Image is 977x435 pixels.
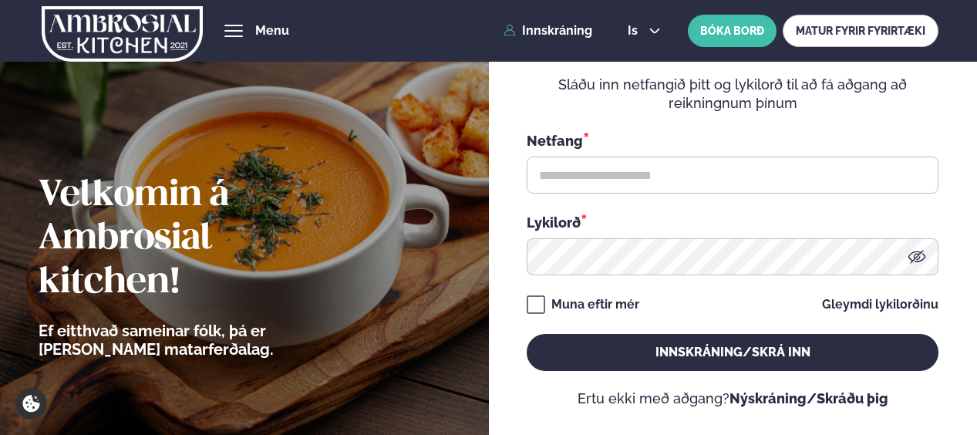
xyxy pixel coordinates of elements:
button: BÓKA BORÐ [688,15,777,47]
button: is [615,25,673,37]
button: Innskráning/Skrá inn [527,334,938,371]
a: Innskráning [504,24,592,38]
a: MATUR FYRIR FYRIRTÆKI [783,15,938,47]
a: Gleymdi lykilorðinu [822,298,938,311]
p: Ertu ekki með aðgang? [527,389,938,408]
div: Lykilorð [527,212,938,232]
button: hamburger [224,22,243,40]
p: Sláðu inn netfangið þitt og lykilorð til að fá aðgang að reikningnum þínum [527,76,938,113]
p: Ef eitthvað sameinar fólk, þá er [PERSON_NAME] matarferðalag. [39,322,359,359]
div: Netfang [527,130,938,150]
h2: Velkomin á Ambrosial kitchen! [39,174,359,304]
a: Cookie settings [15,388,47,420]
img: logo [42,2,203,66]
a: Nýskráning/Skráðu þig [729,390,888,406]
span: is [628,25,642,37]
